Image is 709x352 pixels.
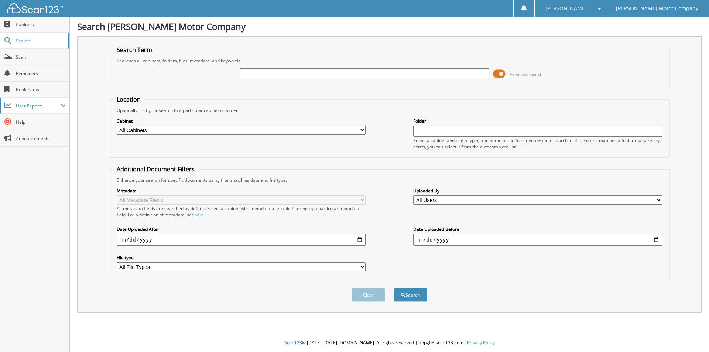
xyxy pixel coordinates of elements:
[16,38,65,44] span: Search
[352,288,385,302] button: Clear
[394,288,427,302] button: Search
[113,165,198,173] legend: Additional Document Filters
[467,339,495,346] a: Privacy Policy
[117,254,366,261] label: File type
[113,58,666,64] div: Searches all cabinets, folders, files, metadata, and keywords
[16,135,66,141] span: Announcements
[510,71,542,77] span: Advanced Search
[672,317,709,352] iframe: Chat Widget
[16,70,66,76] span: Reminders
[117,205,366,218] div: All metadata fields are searched by default. Select a cabinet with metadata to enable filtering b...
[77,20,702,33] h1: Search [PERSON_NAME] Motor Company
[16,54,66,60] span: Scan
[117,234,366,246] input: start
[117,118,366,124] label: Cabinet
[413,188,662,194] label: Uploaded By
[7,3,63,13] img: scan123-logo-white.svg
[16,119,66,125] span: Help
[16,103,61,109] span: User Reports
[413,137,662,150] div: Select a cabinet and begin typing the name of the folder you want to search in. If the name match...
[16,21,66,28] span: Cabinets
[616,6,698,11] span: [PERSON_NAME] Motor Company
[113,107,666,113] div: Optionally limit your search to a particular cabinet or folder
[113,46,156,54] legend: Search Term
[113,95,144,103] legend: Location
[413,234,662,246] input: end
[117,226,366,232] label: Date Uploaded After
[113,177,666,183] div: Enhance your search for specific documents using filters such as date and file type.
[413,118,662,124] label: Folder
[16,86,66,93] span: Bookmarks
[194,212,204,218] a: here
[413,226,662,232] label: Date Uploaded Before
[284,339,302,346] span: Scan123
[117,188,366,194] label: Metadata
[70,334,709,352] div: © [DATE]-[DATE] [DOMAIN_NAME]. All rights reserved | appg03-scan123-com |
[545,6,587,11] span: [PERSON_NAME]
